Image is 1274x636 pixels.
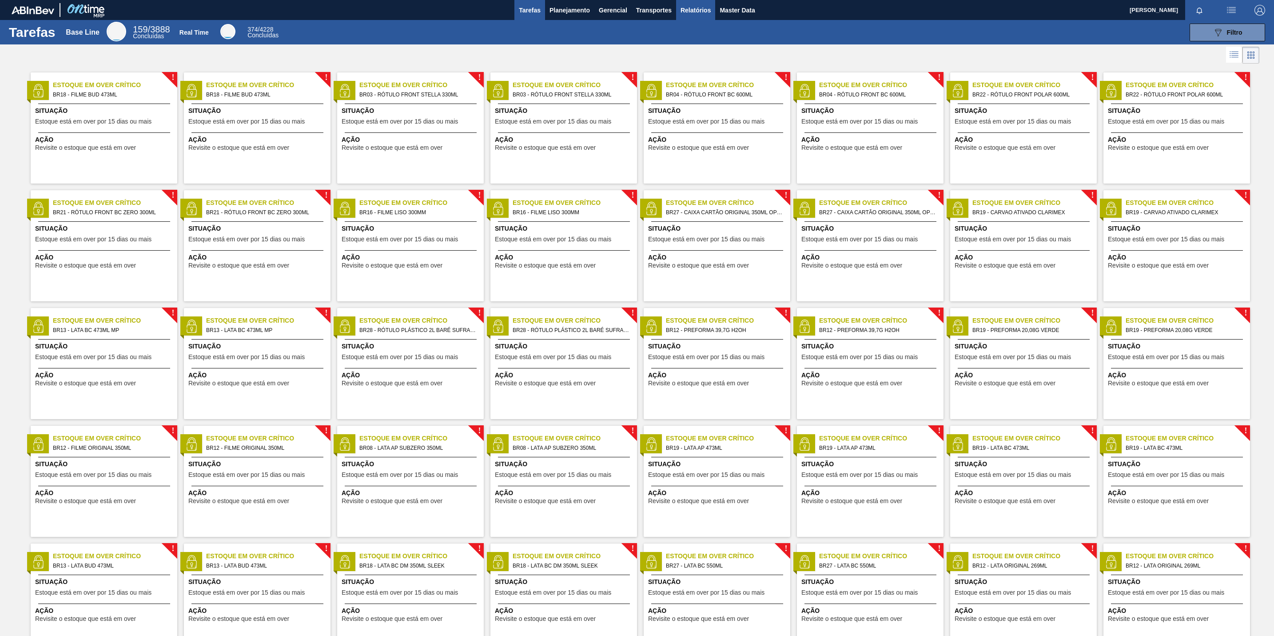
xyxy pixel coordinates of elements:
[495,236,611,243] span: Estoque está em over por 15 dias ou mais
[185,320,198,333] img: status
[495,472,611,478] span: Estoque está em over por 15 dias ou mais
[325,310,327,316] span: !
[666,90,783,100] span: BR04 - RÓTULO FRONT BC 600ML
[955,342,1095,351] span: Situação
[342,253,482,262] span: Ação
[359,80,484,90] span: Estoque em Over Crítico
[801,498,902,504] span: Revisite o estoque que está em over
[338,202,351,215] img: status
[631,545,634,552] span: !
[1108,371,1248,380] span: Ação
[972,552,1097,561] span: Estoque em Over Crítico
[513,434,637,443] span: Estoque em Over Crítico
[648,106,788,116] span: Situação
[666,208,783,217] span: BR27 - CAIXA CARTÃO ORIGINAL 350ML OPEN CORNER
[513,316,637,325] span: Estoque em Over Crítico
[185,437,198,451] img: status
[666,325,783,335] span: BR12 - PREFORMA 39,7G H2OH
[342,342,482,351] span: Situação
[1126,561,1243,571] span: BR12 - LATA ORIGINAL 269ML
[972,208,1090,217] span: BR19 - CARVAO ATIVADO CLARIMEX
[1108,488,1248,498] span: Ação
[35,118,151,125] span: Estoque está em over por 15 dias ou mais
[513,208,630,217] span: BR16 - FILME LISO 300MM
[1091,428,1094,434] span: !
[188,342,328,351] span: Situação
[188,488,328,498] span: Ação
[801,262,902,269] span: Revisite o estoque que está em over
[1108,224,1248,233] span: Situação
[495,498,596,504] span: Revisite o estoque que está em over
[325,428,327,434] span: !
[495,354,611,360] span: Estoque está em over por 15 dias ou mais
[32,555,45,568] img: status
[955,118,1071,125] span: Estoque está em over por 15 dias ou mais
[1126,434,1250,443] span: Estoque em Over Crítico
[798,320,811,333] img: status
[631,192,634,199] span: !
[784,74,787,81] span: !
[342,488,482,498] span: Ação
[188,253,328,262] span: Ação
[53,90,170,100] span: BR18 - FILME BUD 473ML
[338,437,351,451] img: status
[495,380,596,387] span: Revisite o estoque que está em over
[188,236,305,243] span: Estoque está em over por 15 dias ou mais
[801,135,941,144] span: Ação
[478,192,481,199] span: !
[1108,472,1224,478] span: Estoque está em over por 15 dias ou mais
[648,118,764,125] span: Estoque está em over por 15 dias ou mais
[342,371,482,380] span: Ação
[1244,428,1247,434] span: !
[188,106,328,116] span: Situação
[819,434,944,443] span: Estoque em Over Crítico
[1126,208,1243,217] span: BR19 - CARVAO ATIVADO CLARIMEX
[359,316,484,325] span: Estoque em Over Crítico
[1126,552,1250,561] span: Estoque em Over Crítico
[955,262,1055,269] span: Revisite o estoque que está em over
[1108,380,1209,387] span: Revisite o estoque que está em over
[1091,310,1094,316] span: !
[645,84,658,97] img: status
[1104,437,1118,451] img: status
[171,192,174,199] span: !
[1108,262,1209,269] span: Revisite o estoque que está em over
[955,472,1071,478] span: Estoque está em over por 15 dias ou mais
[648,236,764,243] span: Estoque está em over por 15 dias ou mais
[342,472,458,478] span: Estoque está em over por 15 dias ou mais
[955,144,1055,151] span: Revisite o estoque que está em over
[631,310,634,316] span: !
[798,555,811,568] img: status
[53,325,170,335] span: BR13 - LATA BC 473ML MP
[1104,320,1118,333] img: status
[1108,498,1209,504] span: Revisite o estoque que está em over
[938,545,940,552] span: !
[801,236,918,243] span: Estoque está em over por 15 dias ou mais
[784,545,787,552] span: !
[35,342,175,351] span: Situação
[972,316,1097,325] span: Estoque em Over Crítico
[1190,24,1265,41] button: Filtro
[1126,325,1243,335] span: BR19 - PREFORMA 20,08G VERDE
[359,552,484,561] span: Estoque em Over Crítico
[1108,118,1224,125] span: Estoque está em over por 15 dias ou mais
[801,380,902,387] span: Revisite o estoque que está em over
[955,498,1055,504] span: Revisite o estoque que está em over
[513,198,637,208] span: Estoque em Over Crítico
[185,202,198,215] img: status
[338,84,351,97] img: status
[801,144,902,151] span: Revisite o estoque que está em over
[359,443,477,453] span: BR08 - LATA AP SUBZERO 350ML
[359,325,477,335] span: BR28 - RÓTULO PLÁSTICO 2L BARÉ SUFRAMA AH
[951,555,964,568] img: status
[1126,80,1250,90] span: Estoque em Over Crítico
[1104,555,1118,568] img: status
[648,488,788,498] span: Ação
[342,236,458,243] span: Estoque está em over por 15 dias ou mais
[784,428,787,434] span: !
[801,460,941,469] span: Situação
[35,253,175,262] span: Ação
[819,561,936,571] span: BR27 - LATA BC 550ML
[648,498,749,504] span: Revisite o estoque que está em over
[35,380,136,387] span: Revisite o estoque que está em over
